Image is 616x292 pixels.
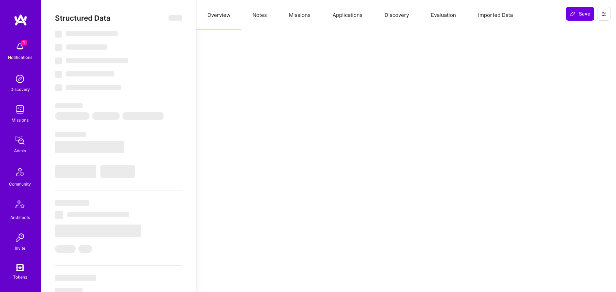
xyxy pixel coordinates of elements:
[66,44,107,50] span: ‌
[55,275,96,281] span: ‌
[55,245,76,253] span: ‌
[16,264,24,271] img: tokens
[55,84,62,91] span: ‌
[55,165,96,178] span: ‌
[15,244,25,252] div: Invite
[66,71,114,76] span: ‌
[55,103,83,108] span: ‌
[66,58,128,63] span: ‌
[100,165,135,178] span: ‌
[8,54,32,61] div: Notifications
[13,231,27,244] img: Invite
[55,225,141,237] span: ‌
[92,112,120,120] span: ‌
[566,7,594,21] button: Save
[55,44,62,51] span: ‌
[14,14,28,26] img: logo
[66,85,121,90] span: ‌
[66,31,118,36] span: ‌
[13,40,27,54] img: bell
[13,103,27,116] img: teamwork
[55,141,124,153] span: ‌
[10,214,30,221] div: Architects
[570,10,590,17] span: Save
[13,273,27,281] div: Tokens
[55,71,62,78] span: ‌
[67,212,129,217] span: ‌
[55,112,89,120] span: ‌
[13,72,27,86] img: discovery
[78,245,92,253] span: ‌
[21,40,27,45] span: 1
[13,133,27,147] img: admin teamwork
[55,31,62,38] span: ‌
[55,58,62,64] span: ‌
[55,200,89,206] span: ‌
[12,116,29,124] div: Missions
[55,211,63,219] span: ‌
[12,164,28,180] img: Community
[9,180,31,188] div: Community
[12,197,28,214] img: Architects
[169,15,182,21] span: ‌
[14,147,26,154] div: Admin
[55,14,110,22] span: Structured Data
[122,112,164,120] span: ‌
[55,132,86,137] span: ‌
[10,86,30,93] div: Discovery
